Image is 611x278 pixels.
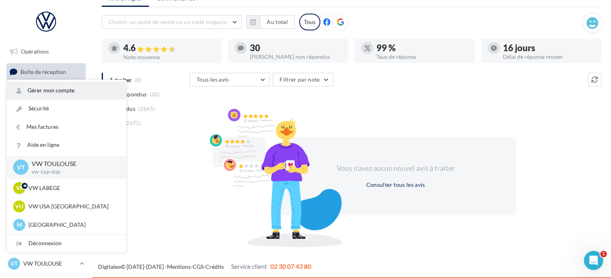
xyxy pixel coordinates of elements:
[273,73,333,86] button: Filtrer par note
[5,210,87,233] a: Campagnes DataOnDemand
[20,68,66,75] span: Boîte de réception
[7,118,126,136] a: Mes factures
[5,183,87,207] a: PLV et print personnalisable
[17,163,25,172] span: VT
[600,251,607,257] span: 1
[197,76,229,83] span: Tous les avis
[7,136,126,154] a: Aide en ligne
[363,180,428,190] button: Consulter tous les avis
[5,43,87,60] a: Opérations
[17,221,22,229] span: M
[270,262,311,270] span: 02 30 07 43 80
[32,168,113,176] p: vw-cap-dup
[6,256,86,271] a: VT VW TOULOUSE
[7,100,126,118] a: Sécurité
[98,263,121,270] a: Digitaleo
[32,159,113,168] p: VW TOULOUSE
[28,221,117,229] p: [GEOGRAPHIC_DATA]
[5,104,87,120] a: Campagnes
[246,15,295,29] button: Au total
[376,44,468,52] div: 99 %
[23,260,76,268] p: VW TOULOUSE
[21,48,49,55] span: Opérations
[15,202,23,210] span: VU
[109,18,227,25] span: Choisir un point de vente ou un code magasin
[503,44,595,52] div: 16 jours
[5,124,87,140] a: Contacts
[10,260,18,268] span: VT
[28,184,117,192] p: VW LABEGE
[205,263,224,270] a: Crédits
[109,90,147,98] span: Non répondus
[5,84,87,100] a: Visibilité en ligne
[150,91,160,98] span: (30)
[98,263,311,270] span: © [DATE]-[DATE] - - -
[5,63,87,80] a: Boîte de réception
[138,106,155,112] span: (2645)
[190,73,270,86] button: Tous les avis
[7,82,126,100] a: Gérer mon compte
[250,54,342,60] div: [PERSON_NAME] non répondus
[7,234,126,252] div: Déconnexion
[193,263,203,270] a: CGS
[16,184,23,192] span: VL
[5,163,87,180] a: Calendrier
[125,120,141,126] span: (2675)
[327,163,464,174] div: Vous n'avez aucun nouvel avis à traiter
[260,15,295,29] button: Au total
[250,44,342,52] div: 30
[376,54,468,60] div: Taux de réponse
[584,251,603,270] iframe: Intercom live chat
[123,54,215,60] div: Note moyenne
[167,263,191,270] a: Mentions
[231,262,267,270] span: Service client
[102,15,242,29] button: Choisir un point de vente ou un code magasin
[5,143,87,160] a: Médiathèque
[503,54,595,60] div: Délai de réponse moyen
[299,14,320,30] div: Tous
[28,202,117,210] p: VW USA [GEOGRAPHIC_DATA]
[123,44,215,53] div: 4.6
